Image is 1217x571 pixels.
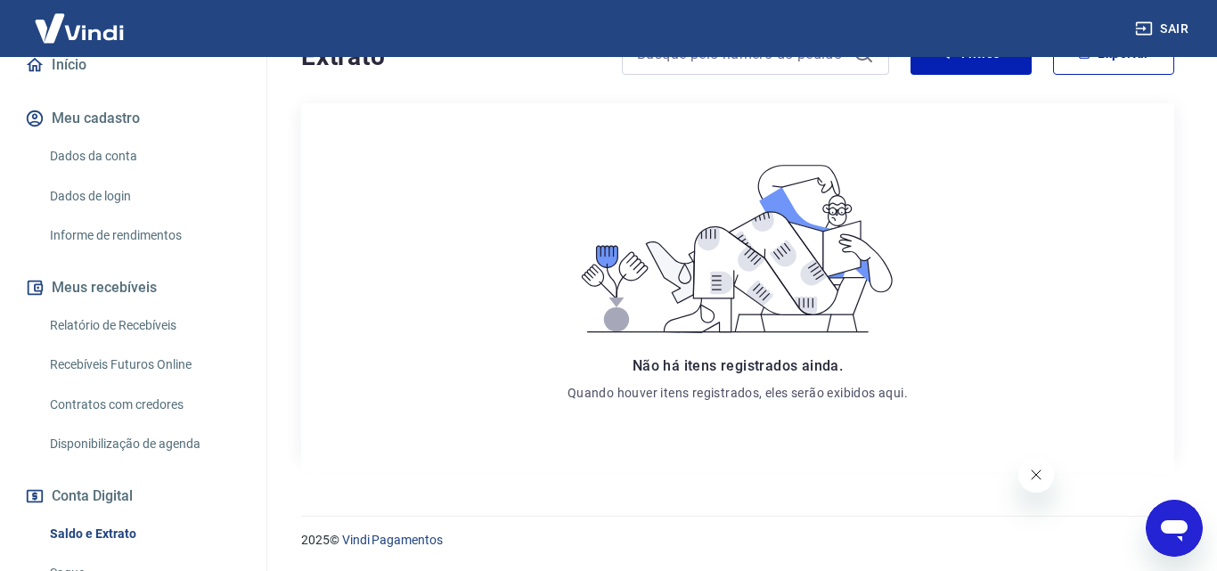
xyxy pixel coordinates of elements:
a: Saldo e Extrato [43,516,245,552]
button: Sair [1131,12,1196,45]
span: Olá! Precisa de ajuda? [11,12,150,27]
iframe: Botão para abrir a janela de mensagens [1146,500,1203,557]
p: Quando houver itens registrados, eles serão exibidos aqui. [568,384,908,402]
a: Relatório de Recebíveis [43,307,245,344]
h4: Extrato [301,39,600,75]
a: Recebíveis Futuros Online [43,347,245,383]
span: Não há itens registrados ainda. [633,357,843,374]
button: Conta Digital [21,477,245,516]
p: 2025 © [301,531,1174,550]
a: Disponibilização de agenda [43,426,245,462]
a: Dados de login [43,178,245,215]
iframe: Fechar mensagem [1018,457,1054,493]
a: Dados da conta [43,138,245,175]
a: Contratos com credores [43,387,245,423]
button: Meus recebíveis [21,268,245,307]
button: Meu cadastro [21,99,245,138]
a: Informe de rendimentos [43,217,245,254]
img: Vindi [21,1,137,55]
a: Vindi Pagamentos [342,533,443,547]
a: Início [21,45,245,85]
